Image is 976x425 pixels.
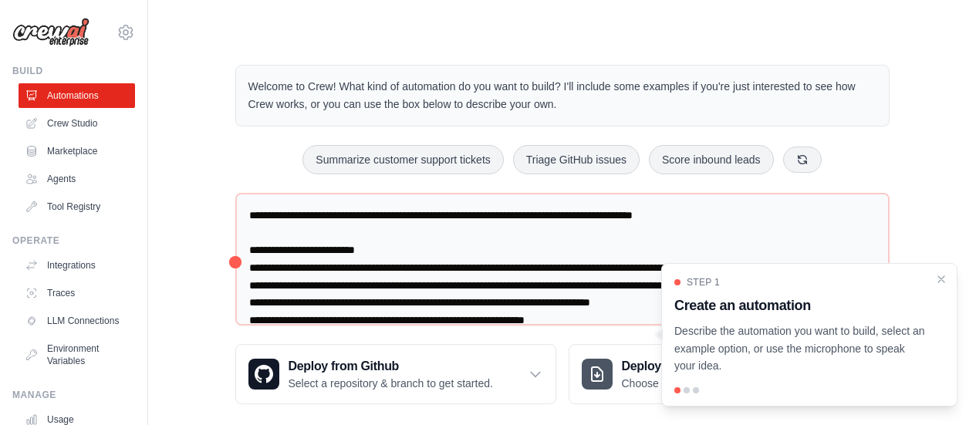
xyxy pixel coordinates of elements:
[674,295,926,316] h3: Create an automation
[674,322,926,375] p: Describe the automation you want to build, select an example option, or use the microphone to spe...
[19,309,135,333] a: LLM Connections
[19,139,135,164] a: Marketplace
[19,336,135,373] a: Environment Variables
[12,389,135,401] div: Manage
[19,83,135,108] a: Automations
[289,376,493,391] p: Select a repository & branch to get started.
[622,376,752,391] p: Choose a zip file to upload.
[12,18,89,47] img: Logo
[289,357,493,376] h3: Deploy from Github
[687,276,720,288] span: Step 1
[19,253,135,278] a: Integrations
[302,145,503,174] button: Summarize customer support tickets
[649,145,774,174] button: Score inbound leads
[19,111,135,136] a: Crew Studio
[12,234,135,247] div: Operate
[19,194,135,219] a: Tool Registry
[19,167,135,191] a: Agents
[19,281,135,305] a: Traces
[622,357,752,376] h3: Deploy from zip file
[513,145,640,174] button: Triage GitHub issues
[935,273,947,285] button: Close walkthrough
[248,78,876,113] p: Welcome to Crew! What kind of automation do you want to build? I'll include some examples if you'...
[12,65,135,77] div: Build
